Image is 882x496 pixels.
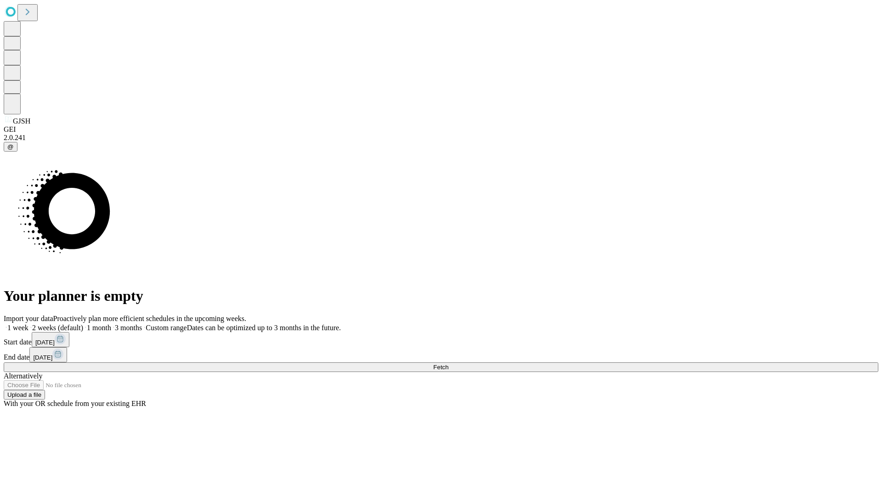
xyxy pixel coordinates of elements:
div: 2.0.241 [4,134,878,142]
span: GJSH [13,117,30,125]
span: 3 months [115,324,142,332]
span: Proactively plan more efficient schedules in the upcoming weeks. [53,315,246,322]
span: 2 weeks (default) [32,324,83,332]
button: Fetch [4,362,878,372]
span: 1 week [7,324,28,332]
span: With your OR schedule from your existing EHR [4,400,146,407]
span: [DATE] [35,339,55,346]
span: @ [7,143,14,150]
button: Upload a file [4,390,45,400]
span: Alternatively [4,372,42,380]
span: 1 month [87,324,111,332]
span: Custom range [146,324,187,332]
h1: Your planner is empty [4,287,878,304]
div: GEI [4,125,878,134]
button: [DATE] [29,347,67,362]
button: @ [4,142,17,152]
span: [DATE] [33,354,52,361]
button: [DATE] [32,332,69,347]
div: Start date [4,332,878,347]
span: Fetch [433,364,448,371]
div: End date [4,347,878,362]
span: Dates can be optimized up to 3 months in the future. [187,324,341,332]
span: Import your data [4,315,53,322]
